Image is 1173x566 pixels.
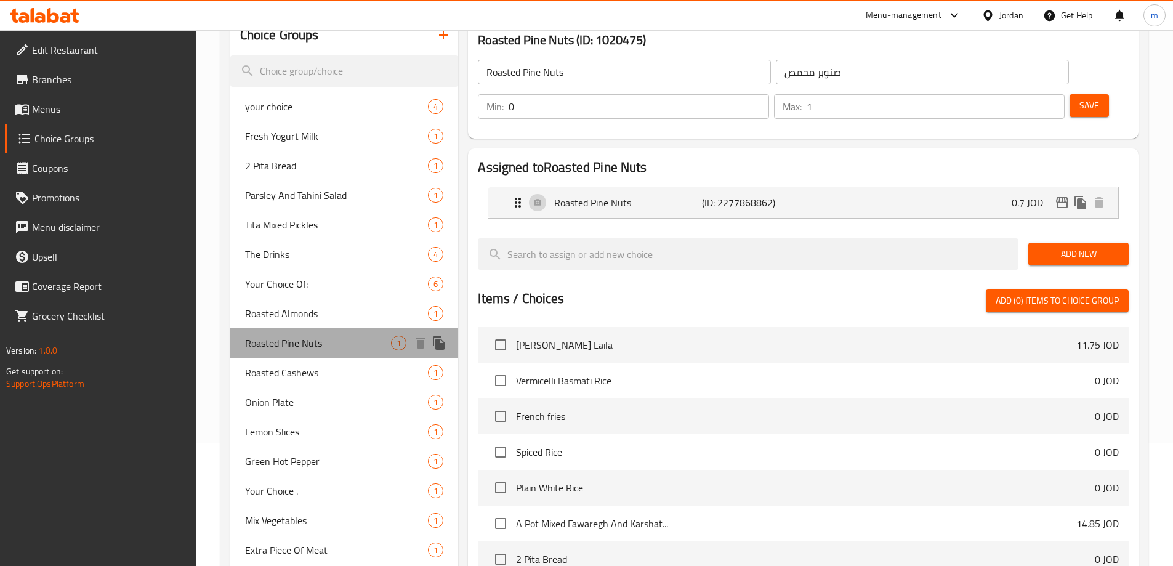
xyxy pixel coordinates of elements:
span: Roasted Cashews [245,365,429,380]
button: Add (0) items to choice group [986,289,1129,312]
p: 0.7 JOD [1012,195,1053,210]
h2: Items / Choices [478,289,564,308]
div: Choices [428,483,443,498]
span: Select choice [488,439,514,465]
span: Tita Mixed Pickles [245,217,429,232]
div: Choices [428,188,443,203]
span: your choice [245,99,429,114]
button: duplicate [430,334,448,352]
a: Menu disclaimer [5,212,196,242]
span: 4 [429,249,443,261]
div: Tita Mixed Pickles1 [230,210,459,240]
p: Min: [486,99,504,114]
span: 2 Pita Bread [245,158,429,173]
span: Get support on: [6,363,63,379]
div: Expand [488,187,1118,218]
span: 1 [429,515,443,527]
span: 1 [429,544,443,556]
div: Parsley And Tahini Salad1 [230,180,459,210]
span: Menu disclaimer [32,220,186,235]
span: Select choice [488,332,514,358]
span: Coverage Report [32,279,186,294]
span: Roasted Pine Nuts [245,336,392,350]
button: duplicate [1071,193,1090,212]
span: Promotions [32,190,186,205]
a: Menus [5,94,196,124]
span: Onion Plate [245,395,429,410]
div: Choices [428,543,443,557]
div: Your Choice Of:6 [230,269,459,299]
p: (ID: 2277868862) [702,195,800,210]
span: Plain White Rice [516,480,1095,495]
span: The Drinks [245,247,429,262]
span: Select choice [488,511,514,536]
button: edit [1053,193,1071,212]
li: Expand [478,182,1129,224]
div: Choices [391,336,406,350]
p: Max: [783,99,802,114]
span: Branches [32,72,186,87]
p: 0 JOD [1095,409,1119,424]
div: Choices [428,217,443,232]
div: Choices [428,424,443,439]
div: The Drinks4 [230,240,459,269]
span: Parsley And Tahini Salad [245,188,429,203]
div: Roasted Cashews1 [230,358,459,387]
a: Upsell [5,242,196,272]
div: Choices [428,365,443,380]
span: 1 [429,485,443,497]
button: Save [1070,94,1109,117]
span: French fries [516,409,1095,424]
div: Roasted Pine Nuts1deleteduplicate [230,328,459,358]
span: Fresh Yogurt Milk [245,129,429,144]
div: Onion Plate1 [230,387,459,417]
div: Menu-management [866,8,941,23]
h3: Roasted Pine Nuts (ID: 1020475) [478,30,1129,50]
a: Grocery Checklist [5,301,196,331]
span: Lemon Slices [245,424,429,439]
span: 1 [429,456,443,467]
span: 1 [429,308,443,320]
button: delete [411,334,430,352]
span: Spiced Rice [516,445,1095,459]
span: Choice Groups [34,131,186,146]
input: search [230,55,459,87]
div: Choices [428,99,443,114]
div: Extra Piece Of Meat1 [230,535,459,565]
span: Select choice [488,475,514,501]
span: 1 [392,338,406,349]
span: 1 [429,190,443,201]
a: Support.OpsPlatform [6,376,84,392]
a: Coverage Report [5,272,196,301]
span: A Pot Mixed Fawaregh And Karshat... [516,516,1076,531]
div: Your Choice .1 [230,476,459,506]
p: 0 JOD [1095,480,1119,495]
a: Edit Restaurant [5,35,196,65]
div: Choices [428,277,443,291]
div: Mix Vegetables1 [230,506,459,535]
div: your choice4 [230,92,459,121]
div: Fresh Yogurt Milk1 [230,121,459,151]
button: Add New [1028,243,1129,265]
div: Green Hot Pepper1 [230,447,459,476]
span: Add (0) items to choice group [996,293,1119,309]
div: Choices [428,513,443,528]
span: 1 [429,160,443,172]
span: 1 [429,367,443,379]
span: Version: [6,342,36,358]
span: 1 [429,131,443,142]
span: Vermicelli Basmati Rice [516,373,1095,388]
div: 2 Pita Bread1 [230,151,459,180]
div: Jordan [999,9,1023,22]
span: Mix Vegetables [245,513,429,528]
span: Menus [32,102,186,116]
a: Coupons [5,153,196,183]
span: Your Choice Of: [245,277,429,291]
p: 11.75 JOD [1076,338,1119,352]
span: 1 [429,426,443,438]
span: Extra Piece Of Meat [245,543,429,557]
div: Choices [428,395,443,410]
a: Promotions [5,183,196,212]
span: Grocery Checklist [32,309,186,323]
div: Lemon Slices1 [230,417,459,447]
